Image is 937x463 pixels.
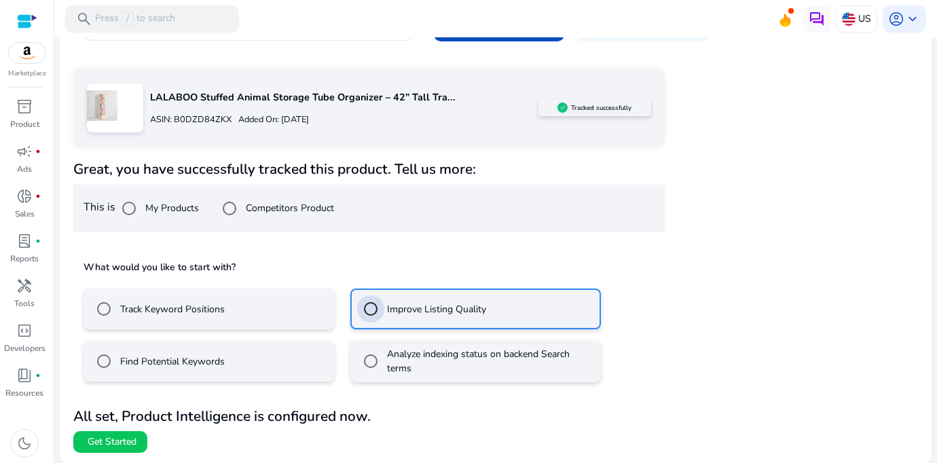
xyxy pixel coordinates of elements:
span: handyman [16,278,33,294]
span: / [122,12,134,26]
span: keyboard_arrow_down [904,11,921,27]
h5: What would you like to start with? [84,261,655,274]
label: Find Potential Keywords [117,354,225,369]
p: Sales [15,208,35,220]
p: ASIN: B0DZD84ZKX [150,113,232,126]
p: Developers [4,342,45,354]
p: Tools [14,297,35,310]
p: Press to search [95,12,175,26]
span: fiber_manual_record [35,149,41,154]
label: My Products [143,201,199,215]
label: Track Keyword Positions [117,302,225,316]
span: fiber_manual_record [35,373,41,378]
button: Get Started [73,431,147,453]
span: campaign [16,143,33,160]
p: US [858,7,871,31]
img: us.svg [842,12,856,26]
label: Analyze indexing status on backend Search terms [384,347,594,375]
button: Track Product [434,11,564,41]
p: Product [10,118,39,130]
h4: Great, you have successfully tracked this product. Tell us more: [73,161,665,178]
span: inventory_2 [16,98,33,115]
span: fiber_manual_record [35,193,41,199]
span: Get Started [88,435,136,449]
label: Improve Listing Quality [384,302,486,316]
label: Competitors Product [243,201,334,215]
span: account_circle [888,11,904,27]
b: All set, Product Intelligence is configured now. [73,407,371,426]
img: 31XeVUc1ApL.jpg [87,90,117,121]
p: Resources [5,387,43,399]
p: LALABOO Stuffed Animal Storage Tube Organizer – 42” Tall Tra... [150,90,538,105]
span: lab_profile [16,233,33,249]
span: book_4 [16,367,33,384]
span: donut_small [16,188,33,204]
img: amazon.svg [9,43,45,63]
span: search [76,11,92,27]
div: This is [73,185,665,232]
span: fiber_manual_record [35,238,41,244]
img: sellerapp_active [557,103,568,113]
p: Ads [17,163,32,175]
span: code_blocks [16,322,33,339]
p: Reports [10,253,39,265]
p: Added On: [DATE] [232,113,309,126]
h5: Tracked successfully [571,104,631,112]
p: Marketplace [8,69,46,79]
button: Track Bulk Products [578,11,708,41]
span: dark_mode [16,435,33,451]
